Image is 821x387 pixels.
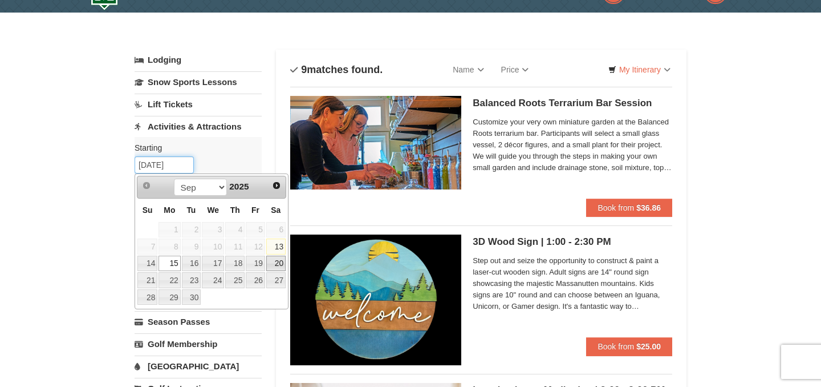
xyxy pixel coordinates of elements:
[473,98,672,109] h5: Balanced Roots Terrarium Bar Session
[158,289,180,305] a: 29
[266,222,286,238] span: 6
[230,205,240,215] span: Thursday
[158,222,180,238] span: 1
[182,239,201,255] span: 9
[135,333,262,354] a: Golf Membership
[164,205,175,215] span: Monday
[586,337,672,356] button: Book from $25.00
[139,178,155,193] a: Prev
[137,289,157,305] a: 28
[290,64,383,75] h4: matches found.
[182,289,201,305] a: 30
[182,222,201,238] span: 2
[135,116,262,137] a: Activities & Attractions
[586,199,672,217] button: Book from $36.86
[229,182,249,191] span: 2025
[143,205,153,215] span: Sunday
[246,256,265,272] a: 19
[135,356,262,377] a: [GEOGRAPHIC_DATA]
[137,239,157,255] span: 7
[473,236,672,248] h5: 3D Wood Sign | 1:00 - 2:30 PM
[598,342,634,351] span: Book from
[444,58,492,81] a: Name
[493,58,538,81] a: Price
[598,203,634,212] span: Book from
[182,272,201,288] a: 23
[246,222,265,238] span: 5
[473,255,672,312] span: Step out and seize the opportunity to construct & paint a laser-cut wooden sign. Adult signs are ...
[290,96,461,190] img: 18871151-30-393e4332.jpg
[272,181,281,190] span: Next
[135,50,262,70] a: Lodging
[266,239,286,255] a: 13
[225,272,245,288] a: 25
[207,205,219,215] span: Wednesday
[135,71,262,92] a: Snow Sports Lessons
[225,239,245,255] span: 11
[202,239,224,255] span: 10
[202,256,224,272] a: 17
[473,116,672,174] span: Customize your very own miniature garden at the Balanced Roots terrarium bar. Participants will s...
[269,178,284,193] a: Next
[158,239,180,255] span: 8
[246,239,265,255] span: 12
[301,64,307,75] span: 9
[266,272,286,288] a: 27
[290,235,461,365] img: 18871151-71-f4144550.png
[135,311,262,332] a: Season Passes
[246,272,265,288] a: 26
[142,181,151,190] span: Prev
[225,256,245,272] a: 18
[251,205,259,215] span: Friday
[135,142,253,154] label: Starting
[137,272,157,288] a: 21
[271,205,281,215] span: Saturday
[202,222,224,238] span: 3
[186,205,196,215] span: Tuesday
[266,256,286,272] a: 20
[601,61,678,78] a: My Itinerary
[225,222,245,238] span: 4
[202,272,224,288] a: 24
[158,272,180,288] a: 22
[636,203,661,212] strong: $36.86
[182,256,201,272] a: 16
[137,256,157,272] a: 14
[135,94,262,115] a: Lift Tickets
[158,256,180,272] a: 15
[636,342,661,351] strong: $25.00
